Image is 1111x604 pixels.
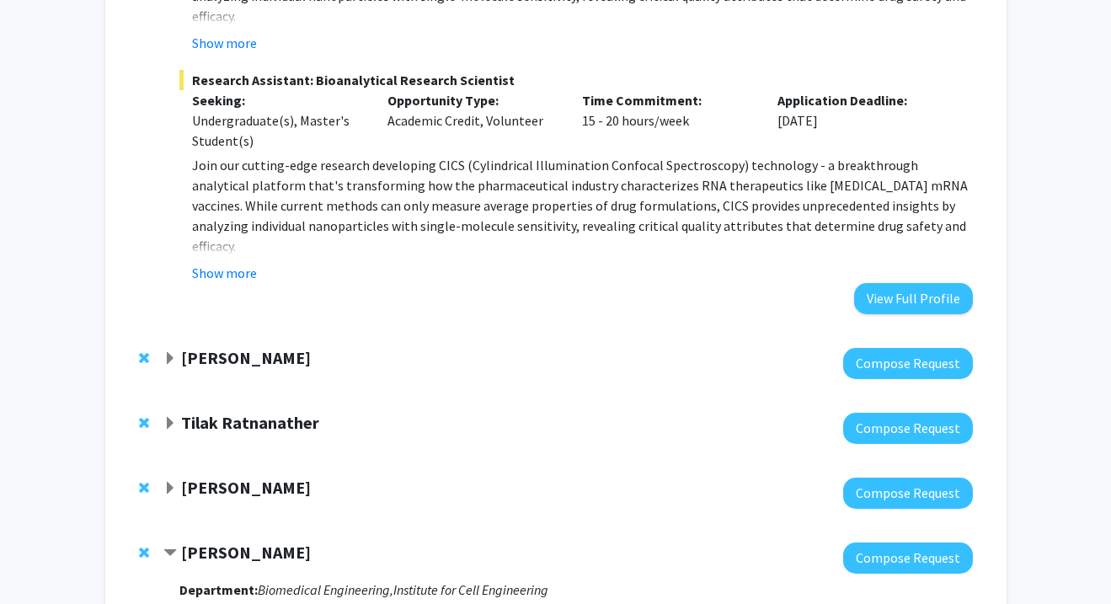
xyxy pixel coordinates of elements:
button: Compose Request to Michael Beer [843,478,973,509]
span: Contract Patrick Cahan Bookmark [163,547,177,560]
p: Application Deadline: [777,90,948,110]
strong: [PERSON_NAME] [181,347,311,368]
iframe: Chat [13,528,72,591]
i: Biomedical Engineering, [258,581,393,598]
strong: Department: [179,581,258,598]
span: Remove Michael Beer from bookmarks [139,481,149,494]
span: Remove Raj Mukherjee from bookmarks [139,351,149,365]
button: View Full Profile [854,283,973,314]
div: [DATE] [765,90,960,151]
p: Seeking: [192,90,362,110]
p: Opportunity Type: [387,90,558,110]
i: Institute for Cell Engineering [393,581,548,598]
button: Compose Request to Patrick Cahan [843,543,973,574]
p: Join our cutting-edge research developing CICS (Cylindrical Illumination Confocal Spectroscopy) t... [192,155,972,256]
div: 15 - 20 hours/week [569,90,765,151]
span: Expand Raj Mukherjee Bookmark [163,352,177,366]
span: Remove Tilak Ratnanather from bookmarks [139,416,149,430]
div: Undergraduate(s), Master's Student(s) [192,110,362,151]
button: Show more [192,33,257,53]
strong: [PERSON_NAME] [181,542,311,563]
strong: Tilak Ratnanather [181,412,319,433]
button: Compose Request to Tilak Ratnanather [843,413,973,444]
button: Compose Request to Raj Mukherjee [843,348,973,379]
div: Academic Credit, Volunteer [375,90,570,151]
button: Show more [192,263,257,283]
span: Expand Tilak Ratnanather Bookmark [163,417,177,430]
span: Expand Michael Beer Bookmark [163,482,177,495]
strong: [PERSON_NAME] [181,477,311,498]
p: Time Commitment: [582,90,752,110]
span: Research Assistant: Bioanalytical Research Scientist [179,70,972,90]
span: Remove Patrick Cahan from bookmarks [139,546,149,559]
